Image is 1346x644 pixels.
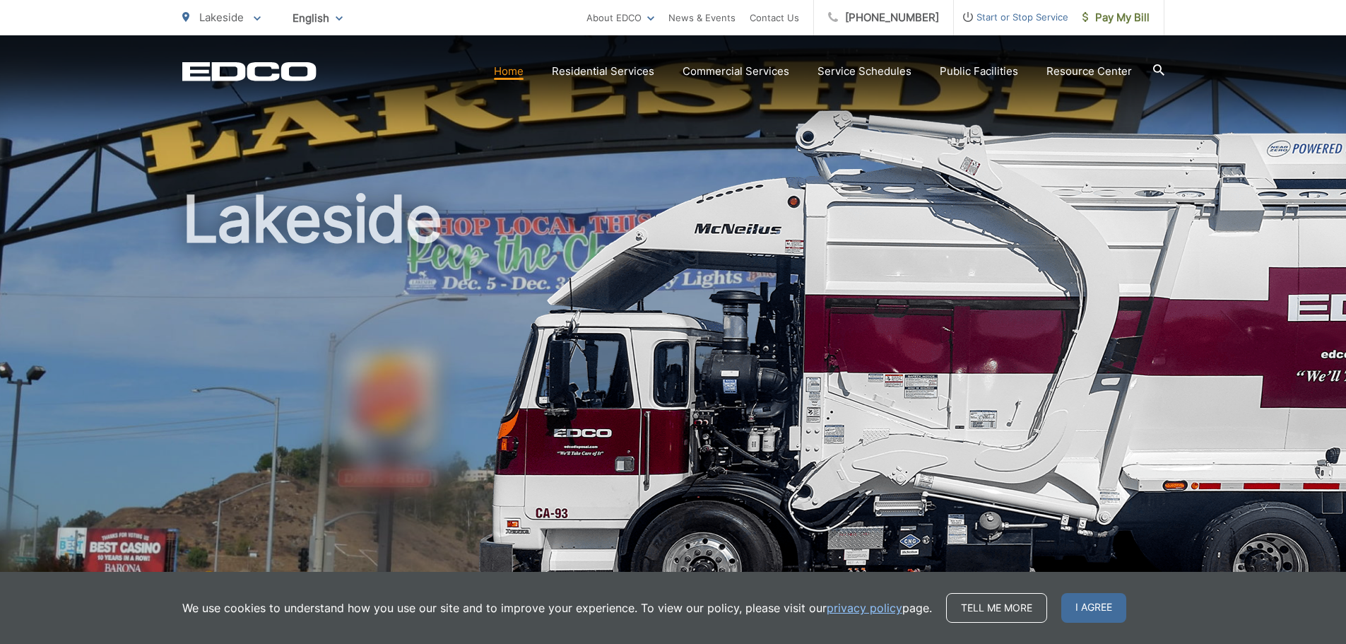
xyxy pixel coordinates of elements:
[282,6,353,30] span: English
[750,9,799,26] a: Contact Us
[494,63,524,80] a: Home
[199,11,244,24] span: Lakeside
[827,599,902,616] a: privacy policy
[940,63,1018,80] a: Public Facilities
[668,9,736,26] a: News & Events
[683,63,789,80] a: Commercial Services
[182,599,932,616] p: We use cookies to understand how you use our site and to improve your experience. To view our pol...
[586,9,654,26] a: About EDCO
[1082,9,1150,26] span: Pay My Bill
[1061,593,1126,623] span: I agree
[182,184,1164,631] h1: Lakeside
[946,593,1047,623] a: Tell me more
[1046,63,1132,80] a: Resource Center
[182,62,317,81] a: EDCD logo. Return to the homepage.
[552,63,654,80] a: Residential Services
[817,63,911,80] a: Service Schedules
